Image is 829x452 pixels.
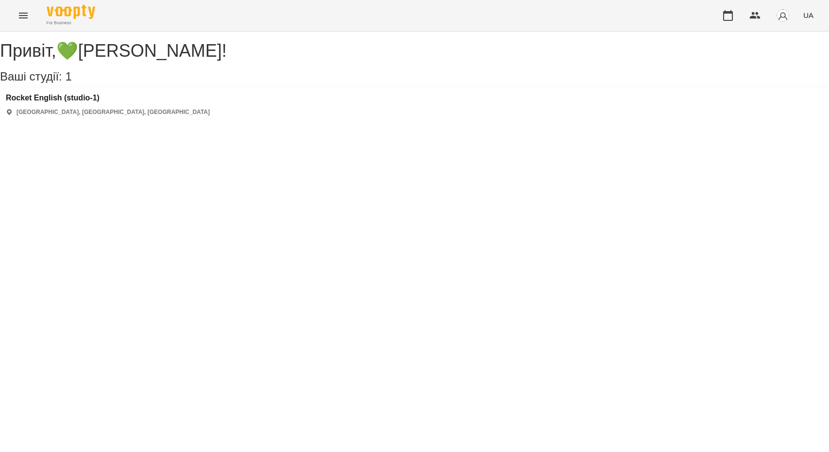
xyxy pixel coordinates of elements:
[6,94,210,102] a: Rocket English (studio-1)
[65,70,71,83] span: 1
[803,10,813,20] span: UA
[17,108,210,116] p: [GEOGRAPHIC_DATA], [GEOGRAPHIC_DATA], [GEOGRAPHIC_DATA]
[12,4,35,27] button: Menu
[47,20,95,26] span: For Business
[799,6,817,24] button: UA
[47,5,95,19] img: Voopty Logo
[776,9,790,22] img: avatar_s.png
